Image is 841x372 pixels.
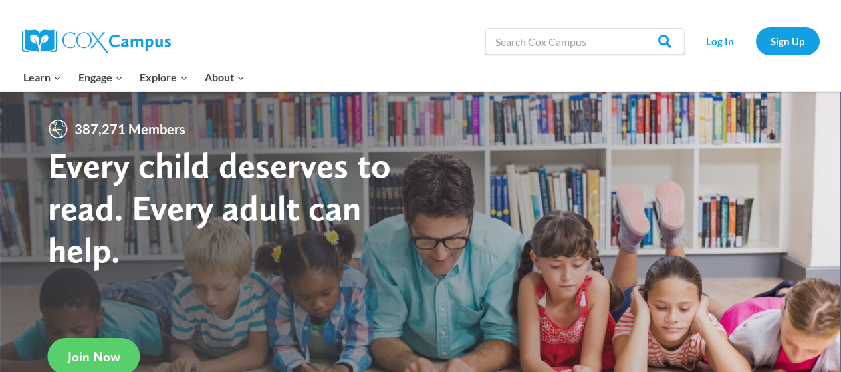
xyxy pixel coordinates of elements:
span: Join Now [68,349,120,365]
span: Learn [23,69,61,86]
img: Cox Campus [22,29,171,53]
nav: Secondary Navigation [691,27,820,55]
a: Log In [691,27,749,55]
input: Search Cox Campus [485,28,685,55]
nav: Primary Navigation [15,63,253,91]
a: Sign Up [756,27,820,55]
strong: Every child deserves to read. Every adult can help. [48,144,391,271]
span: Engage [78,69,123,86]
span: 387,271 Members [69,118,191,140]
span: About [205,69,245,86]
span: Explore [140,69,187,86]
